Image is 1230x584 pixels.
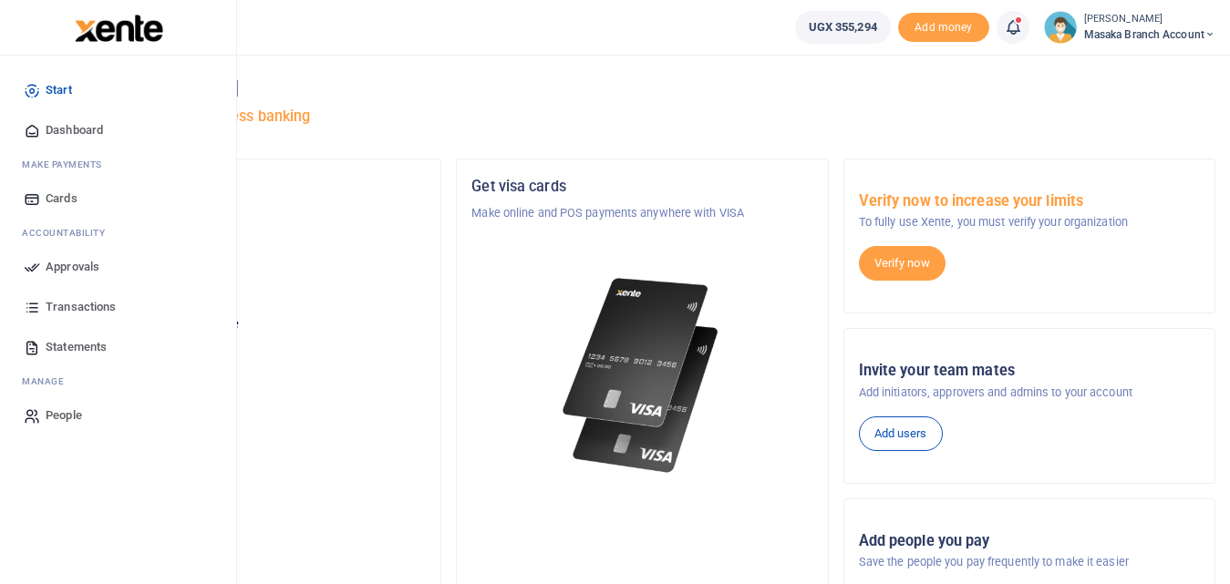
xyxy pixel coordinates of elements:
span: countability [36,226,105,240]
h5: Get visa cards [471,178,812,196]
p: Make online and POS payments anywhere with VISA [471,204,812,222]
span: People [46,406,82,425]
a: People [15,395,222,435]
span: Approvals [46,258,99,276]
p: Masaka Branch Account [85,275,426,293]
span: Statements [46,338,107,356]
a: Dashboard [15,110,222,150]
h5: Account [85,248,426,266]
p: Save the people you pay frequently to make it easier [859,553,1200,571]
li: Ac [15,219,222,247]
a: Add money [898,19,989,33]
h5: Welcome to better business banking [69,108,1215,126]
img: profile-user [1044,11,1077,44]
p: To fully use Xente, you must verify your organization [859,213,1200,231]
h5: Organization [85,178,426,196]
p: Your current account balance [85,315,426,333]
p: Tugende Limited [85,204,426,222]
span: Dashboard [46,121,103,139]
span: Add money [898,13,989,43]
a: Verify now [859,246,946,281]
a: UGX 355,294 [795,11,891,44]
a: Approvals [15,247,222,287]
h5: Verify now to increase your limits [859,192,1200,210]
span: Cards [46,190,78,208]
a: Cards [15,179,222,219]
a: logo-small logo-large logo-large [73,20,163,34]
a: Transactions [15,287,222,327]
li: M [15,367,222,395]
span: anage [31,374,65,388]
h5: Invite your team mates [859,362,1200,380]
li: Toup your wallet [898,13,989,43]
small: [PERSON_NAME] [1084,12,1215,27]
h5: Add people you pay [859,532,1200,550]
a: profile-user [PERSON_NAME] Masaka Branch Account [1044,11,1215,44]
h5: UGX 355,294 [85,338,426,356]
span: ake Payments [31,158,102,171]
span: Transactions [46,298,116,316]
li: Wallet ballance [788,11,898,44]
a: Statements [15,327,222,367]
img: xente-_physical_cards.png [557,266,728,486]
a: Start [15,70,222,110]
img: logo-large [75,15,163,42]
p: Add initiators, approvers and admins to your account [859,384,1200,402]
span: Start [46,81,72,99]
h4: Hello [PERSON_NAME] [69,78,1215,98]
a: Add users [859,416,943,451]
span: UGX 355,294 [809,18,877,36]
span: Masaka Branch Account [1084,26,1215,43]
li: M [15,150,222,179]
